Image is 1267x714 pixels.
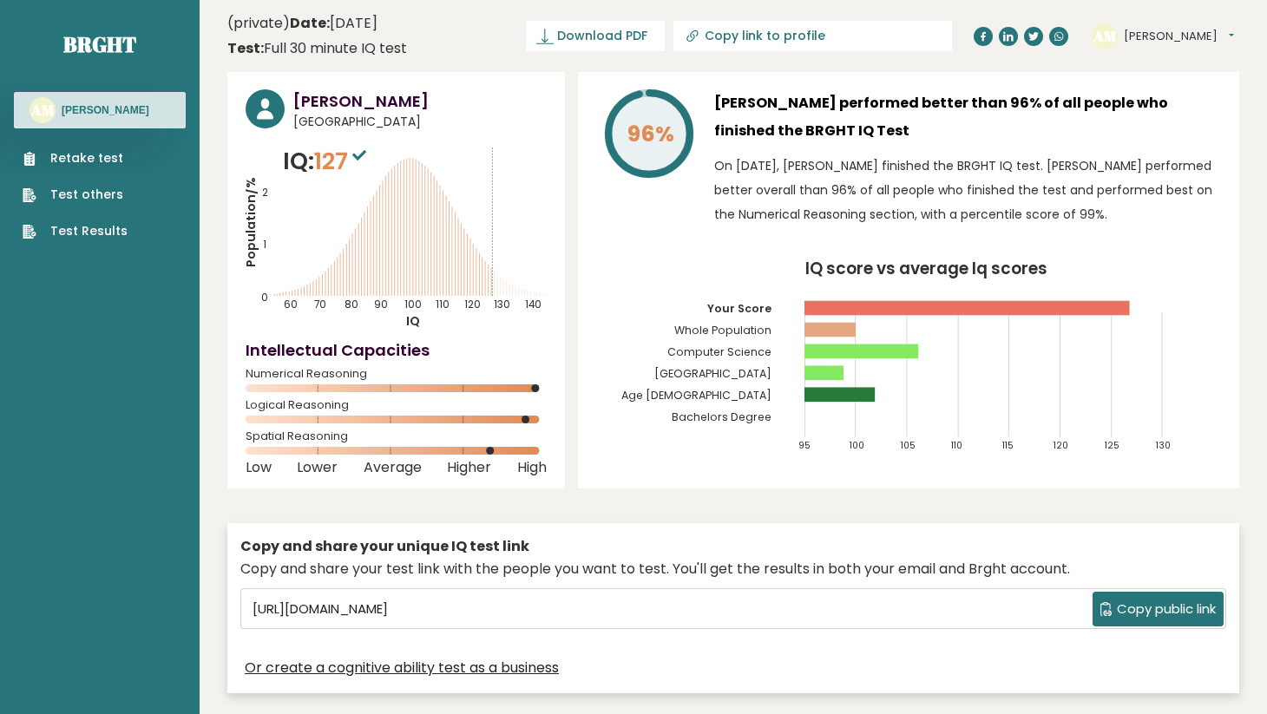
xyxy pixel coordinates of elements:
[1156,439,1171,452] tspan: 130
[293,89,547,113] h3: [PERSON_NAME]
[297,464,338,471] span: Lower
[627,119,673,149] tspan: 96%
[464,298,481,311] tspan: 120
[246,433,547,440] span: Spatial Reasoning
[436,298,450,311] tspan: 110
[404,298,422,311] tspan: 100
[227,38,407,59] div: Full 30 minute IQ test
[850,439,864,452] tspan: 100
[246,370,547,377] span: Numerical Reasoning
[23,149,128,167] a: Retake test
[517,464,547,471] span: High
[246,402,547,409] span: Logical Reasoning
[290,13,330,33] b: Date:
[345,298,358,311] tspan: 80
[706,301,771,316] tspan: Your Score
[227,38,264,58] b: Test:
[240,536,1226,557] div: Copy and share your unique IQ test link
[1124,28,1234,45] button: [PERSON_NAME]
[290,13,377,34] time: [DATE]
[620,388,771,403] tspan: Age [DEMOGRAPHIC_DATA]
[261,291,268,305] tspan: 0
[314,298,326,311] tspan: 70
[447,464,491,471] span: Higher
[246,338,547,362] h4: Intellectual Capacities
[1105,439,1119,452] tspan: 125
[494,298,510,311] tspan: 130
[364,464,422,471] span: Average
[666,344,771,359] tspan: Computer Science
[23,186,128,204] a: Test others
[374,298,388,311] tspan: 90
[805,257,1047,280] tspan: IQ score vs average Iq scores
[63,30,136,58] a: Brght
[798,439,811,452] tspan: 95
[673,323,771,337] tspan: Whole Population
[1054,439,1068,452] tspan: 120
[951,439,962,452] tspan: 110
[293,113,547,131] span: [GEOGRAPHIC_DATA]
[227,13,407,59] div: (private)
[557,27,647,45] span: Download PDF
[30,100,55,120] text: AM
[1117,599,1216,619] span: Copy public link
[406,312,420,330] tspan: IQ
[1002,439,1014,452] tspan: 115
[62,103,149,117] h3: [PERSON_NAME]
[245,658,559,678] a: Or create a cognitive ability test as a business
[900,439,915,452] tspan: 105
[526,21,665,51] a: Download PDF
[262,186,268,200] tspan: 2
[653,366,771,381] tspan: [GEOGRAPHIC_DATA]
[524,298,541,311] tspan: 140
[714,89,1221,145] h3: [PERSON_NAME] performed better than 96% of all people who finished the BRGHT IQ Test
[23,222,128,240] a: Test Results
[284,298,298,311] tspan: 60
[1093,25,1117,45] text: AM
[314,145,371,177] span: 127
[242,177,259,267] tspan: Population/%
[714,154,1221,226] p: On [DATE], [PERSON_NAME] finished the BRGHT IQ test. [PERSON_NAME] performed better overall than ...
[1093,592,1224,626] button: Copy public link
[263,238,266,252] tspan: 1
[283,144,371,179] p: IQ:
[246,464,272,471] span: Low
[240,559,1226,580] div: Copy and share your test link with the people you want to test. You'll get the results in both yo...
[671,409,771,424] tspan: Bachelors Degree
